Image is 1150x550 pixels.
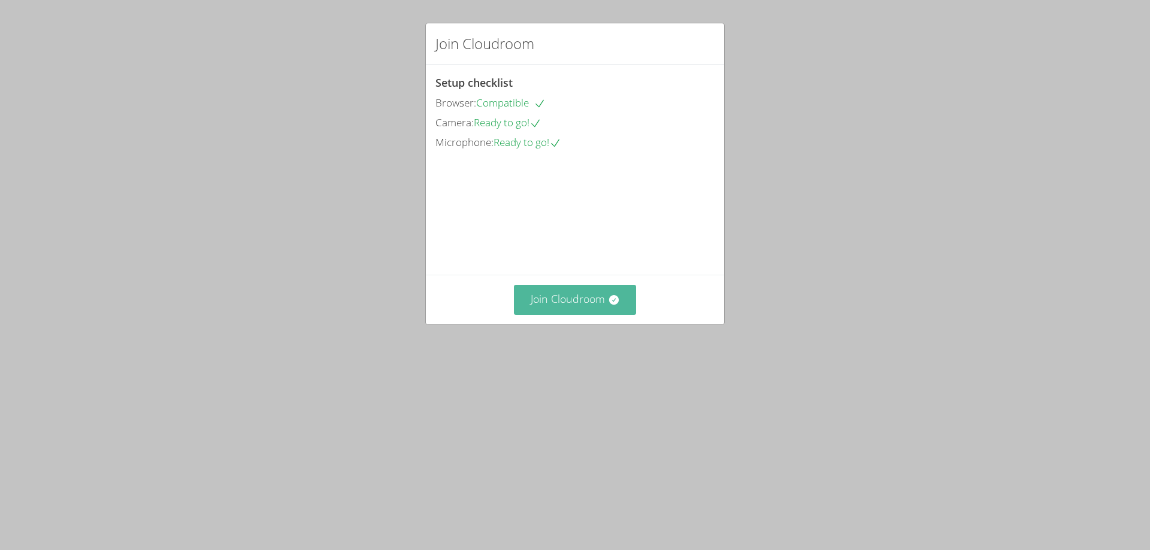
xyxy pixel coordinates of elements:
[474,116,541,129] span: Ready to go!
[514,285,637,314] button: Join Cloudroom
[435,33,534,54] h2: Join Cloudroom
[494,135,561,149] span: Ready to go!
[435,96,476,110] span: Browser:
[435,116,474,129] span: Camera:
[435,135,494,149] span: Microphone:
[476,96,546,110] span: Compatible
[435,75,513,90] span: Setup checklist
